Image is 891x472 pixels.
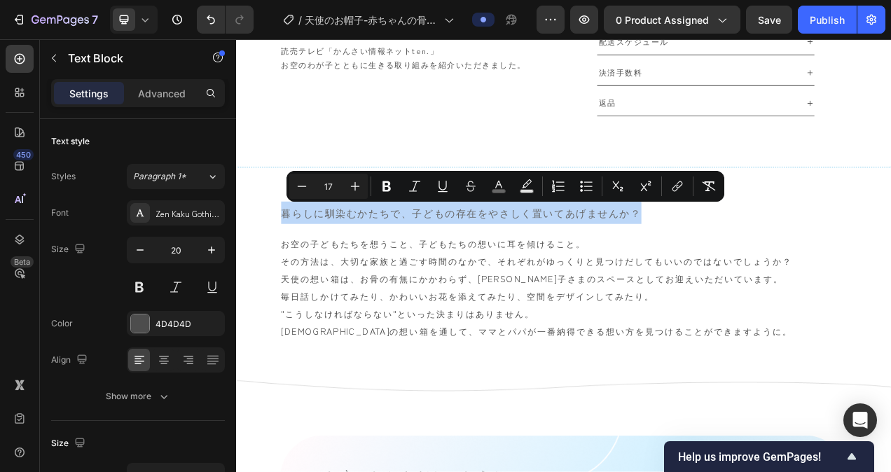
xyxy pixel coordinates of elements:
[678,448,860,465] button: Show survey - Help us improve GemPages!
[616,13,709,27] span: 0 product assigned
[56,207,785,239] div: Rich Text Editor. Editing area: main
[604,6,740,34] button: 0 product assigned
[758,14,781,26] span: Save
[51,207,69,219] div: Font
[286,171,724,202] div: Editor contextual toolbar
[843,403,877,437] div: Open Intercom Messenger
[51,434,88,453] div: Size
[51,240,88,259] div: Size
[746,6,792,34] button: Save
[798,6,857,34] button: Publish
[11,256,34,268] div: Beta
[197,6,254,34] div: Undo/Redo
[51,317,73,330] div: Color
[68,50,187,67] p: Text Block
[51,170,76,183] div: Styles
[465,74,488,91] p: 返品
[51,135,90,148] div: Text style
[57,296,783,341] p: 天使の想い箱は、お骨の有無にかかわらず、[PERSON_NAME]子さまのスペースとしてお迎えいただいています。 毎日話しかけてみたり、かわいいお花を添えてみたり、空間をデザインしてみたり。
[51,384,225,409] button: Show more
[106,389,171,403] div: Show more
[69,86,109,101] p: Settings
[57,214,520,232] span: 暮らしに馴染むかたちで、子どもの存在をやさしく置いてあげませんか？
[92,11,98,28] p: 7
[57,251,783,296] p: お空の子どもたちを想うこと、子どもたちの想いに耳を傾けること。 その方法は、大切な家族と過ごす時間のなかで、それぞれがゆっくりと見つけだしてもいいのではないでしょうか？
[13,149,34,160] div: 450
[678,450,843,464] span: Help us improve GemPages!
[138,86,186,101] p: Advanced
[156,207,221,220] div: Zen Kaku Gothic New
[465,34,521,52] p: 決済手数料
[127,164,225,189] button: Paragraph 1*
[133,170,186,183] span: Paragraph 1*
[810,13,845,27] div: Publish
[298,13,302,27] span: /
[6,6,104,34] button: 7
[156,318,221,331] div: 4D4D4D
[236,39,891,472] iframe: Design area
[51,351,90,370] div: Align
[57,341,783,386] p: "こうしなければならない"といった決まりはありません。 [DEMOGRAPHIC_DATA]の想い箱を通して、ママとパパが一番納得できる想い方を見つけることができますように。
[305,13,438,27] span: 天使のお帽子-赤ちゃんの骨壷カバー-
